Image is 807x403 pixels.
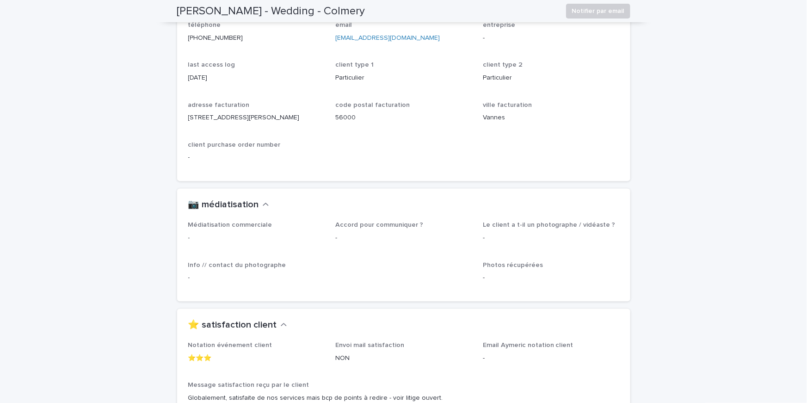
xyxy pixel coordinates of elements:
h2: ⭐ satisfaction client [188,320,277,331]
span: adresse facturation [188,102,250,108]
p: - [188,153,325,162]
span: Message satisfaction reçu par le client [188,382,309,388]
h2: 📷 médiatisation [188,199,259,211]
p: Globalement, satisfaite de nos services mais bcp de points à redire - voir litige ouvert. [188,393,619,403]
span: client type 2 [483,62,523,68]
p: - [483,233,619,243]
span: Accord pour communiquer ? [335,222,423,228]
p: ⭐️⭐️⭐️ [188,353,325,363]
span: Info // contact du photographe [188,262,286,268]
button: Notifier par email [566,4,630,19]
p: - [188,233,325,243]
span: Notation événement client [188,342,272,348]
span: Photos récupérées [483,262,543,268]
p: - [483,353,619,363]
button: ⭐ satisfaction client [188,320,287,331]
span: last access log [188,62,235,68]
span: Envoi mail satisfaction [335,342,404,348]
p: Particulier [335,73,472,83]
p: 56000 [335,113,472,123]
p: Vannes [483,113,619,123]
span: téléphone [188,22,221,28]
p: [DATE] [188,73,325,83]
span: code postal facturation [335,102,410,108]
span: Notifier par email [572,6,624,16]
span: email [335,22,352,28]
p: - [335,233,472,243]
button: 📷 médiatisation [188,199,269,211]
p: - [483,33,619,43]
span: client purchase order number [188,142,281,148]
span: Le client a t-il un photographe / vidéaste ? [483,222,616,228]
p: NON [335,353,472,363]
p: Particulier [483,73,619,83]
span: entreprise [483,22,515,28]
span: client type 1 [335,62,374,68]
p: [STREET_ADDRESS][PERSON_NAME] [188,113,325,123]
a: [PHONE_NUMBER] [188,35,243,41]
a: [EMAIL_ADDRESS][DOMAIN_NAME] [335,35,440,41]
span: Email Aymeric notation client [483,342,573,348]
span: ville facturation [483,102,532,108]
p: - [483,273,619,283]
p: - [188,273,325,283]
h2: [PERSON_NAME] - Wedding - Colmery [177,5,365,18]
span: Médiatisation commerciale [188,222,272,228]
